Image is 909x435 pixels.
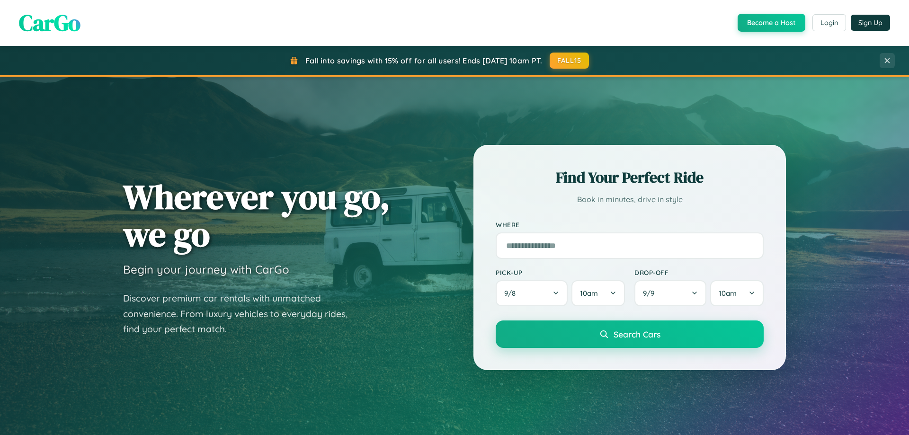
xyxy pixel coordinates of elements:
[496,268,625,276] label: Pick-up
[504,289,520,298] span: 9 / 8
[123,291,360,337] p: Discover premium car rentals with unmatched convenience. From luxury vehicles to everyday rides, ...
[123,262,289,276] h3: Begin your journey with CarGo
[738,14,805,32] button: Become a Host
[550,53,589,69] button: FALL15
[851,15,890,31] button: Sign Up
[614,329,660,339] span: Search Cars
[496,193,764,206] p: Book in minutes, drive in style
[643,289,659,298] span: 9 / 9
[496,221,764,229] label: Where
[812,14,846,31] button: Login
[710,280,764,306] button: 10am
[19,7,80,38] span: CarGo
[634,268,764,276] label: Drop-off
[571,280,625,306] button: 10am
[496,280,568,306] button: 9/8
[123,178,390,253] h1: Wherever you go, we go
[719,289,737,298] span: 10am
[634,280,706,306] button: 9/9
[580,289,598,298] span: 10am
[305,56,543,65] span: Fall into savings with 15% off for all users! Ends [DATE] 10am PT.
[496,167,764,188] h2: Find Your Perfect Ride
[496,320,764,348] button: Search Cars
